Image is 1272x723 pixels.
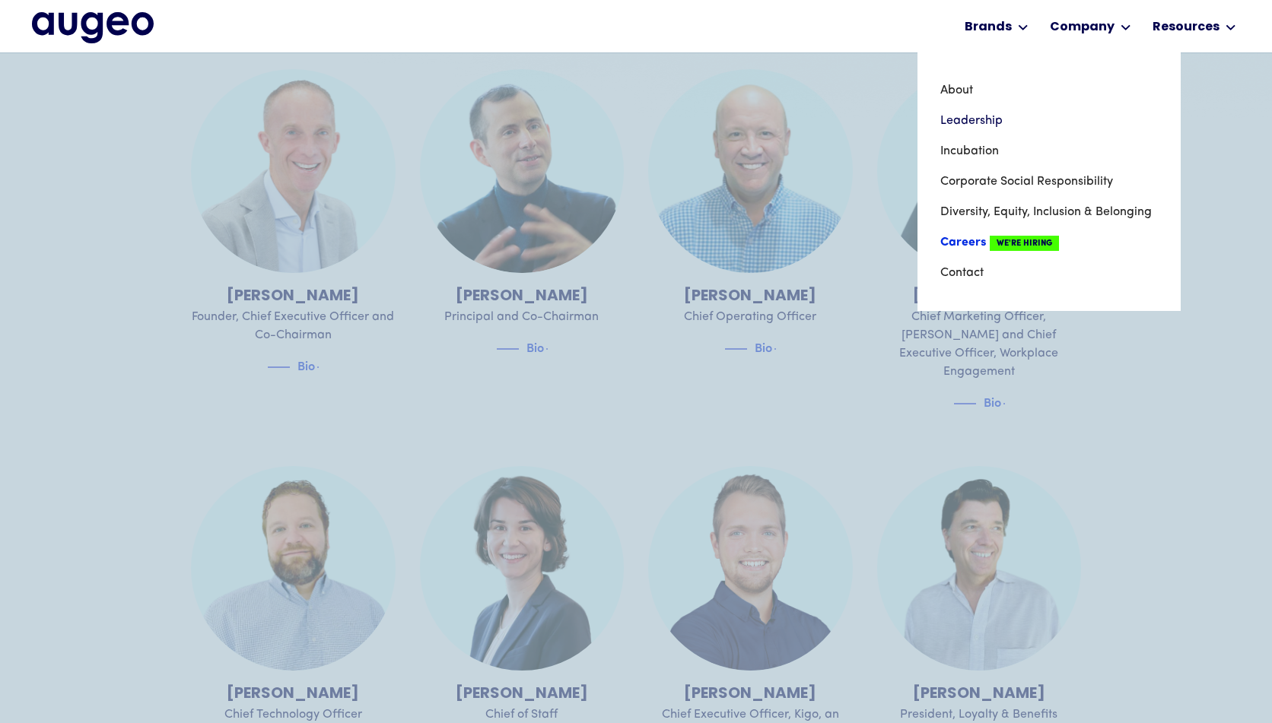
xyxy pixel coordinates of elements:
[32,12,154,43] img: Augeo's full logo in midnight blue.
[940,197,1158,227] a: Diversity, Equity, Inclusion & Belonging
[1153,18,1220,36] div: Resources
[940,136,1158,166] a: Incubation
[940,166,1158,197] a: Corporate Social Responsibility
[940,106,1158,136] a: Leadership
[940,258,1158,288] a: Contact
[965,18,1012,36] div: Brands
[917,52,1181,311] nav: Company
[990,236,1059,251] span: We're Hiring
[940,75,1158,106] a: About
[1050,18,1115,36] div: Company
[32,12,154,43] a: home
[940,227,1158,258] a: CareersWe're Hiring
